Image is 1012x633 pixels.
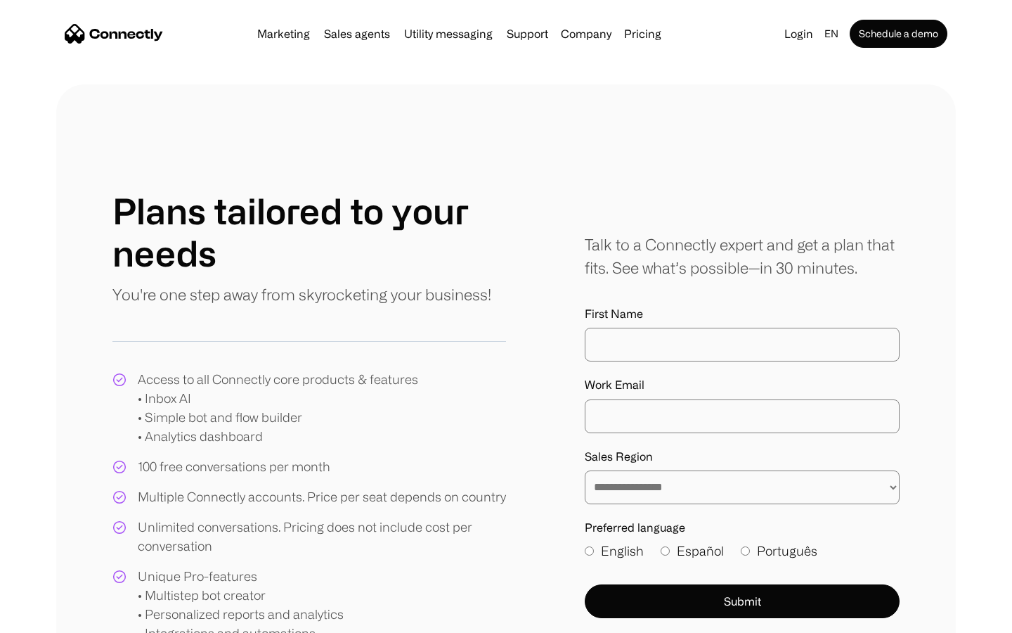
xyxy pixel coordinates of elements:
div: en [824,24,838,44]
h1: Plans tailored to your needs [112,190,506,274]
div: Unlimited conversations. Pricing does not include cost per conversation [138,518,506,556]
label: English [585,542,644,561]
label: Español [661,542,724,561]
input: English [585,546,594,556]
p: You're one step away from skyrocketing your business! [112,283,491,306]
div: 100 free conversations per month [138,457,330,476]
aside: Language selected: English [14,607,84,628]
a: Schedule a demo [850,20,947,48]
label: First Name [585,307,900,321]
a: Sales agents [318,28,396,39]
input: Español [661,546,670,556]
a: Marketing [252,28,316,39]
label: Português [741,542,817,561]
a: Support [501,28,554,39]
label: Preferred language [585,521,900,535]
label: Work Email [585,378,900,392]
a: Login [779,24,819,44]
div: Multiple Connectly accounts. Price per seat depends on country [138,487,506,506]
a: Pricing [618,28,667,39]
ul: Language list [28,608,84,628]
div: Company [561,24,611,44]
input: Português [741,546,750,556]
div: Access to all Connectly core products & features • Inbox AI • Simple bot and flow builder • Analy... [138,370,418,446]
div: Talk to a Connectly expert and get a plan that fits. See what’s possible—in 30 minutes. [585,233,900,279]
label: Sales Region [585,450,900,463]
button: Submit [585,584,900,618]
a: Utility messaging [398,28,498,39]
